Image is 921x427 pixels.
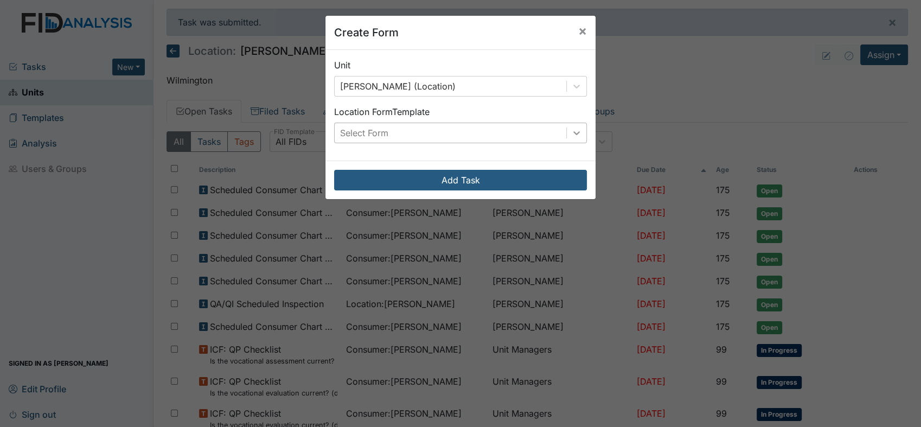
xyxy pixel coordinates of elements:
[334,105,430,118] label: Location Form Template
[570,16,596,46] button: Close
[340,126,388,139] div: Select Form
[334,24,399,41] h5: Create Form
[334,59,350,72] label: Unit
[578,23,587,39] span: ×
[334,170,587,190] button: Add Task
[340,80,456,93] div: [PERSON_NAME] (Location)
